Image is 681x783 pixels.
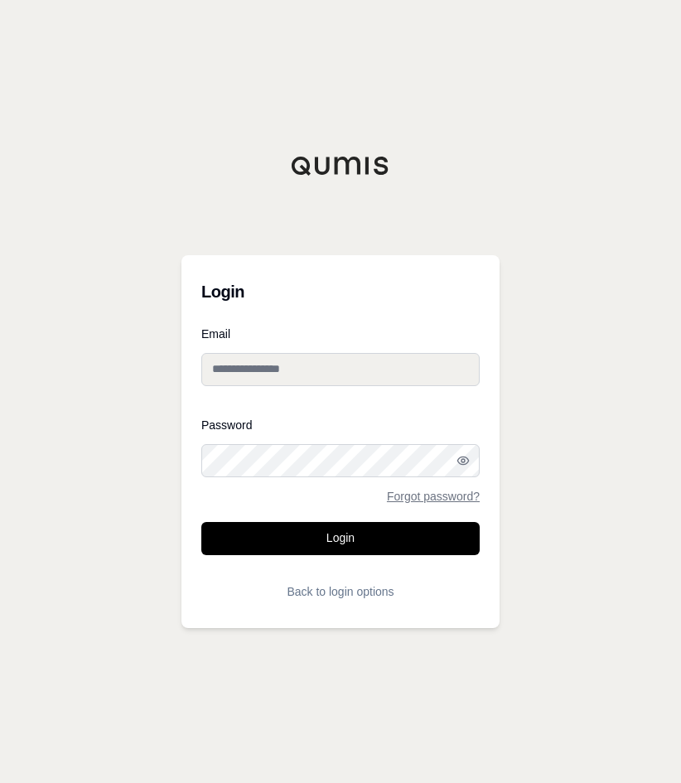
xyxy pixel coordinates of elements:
[201,522,480,555] button: Login
[291,156,390,176] img: Qumis
[201,419,480,431] label: Password
[201,575,480,608] button: Back to login options
[387,491,480,502] a: Forgot password?
[201,275,480,308] h3: Login
[201,328,480,340] label: Email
